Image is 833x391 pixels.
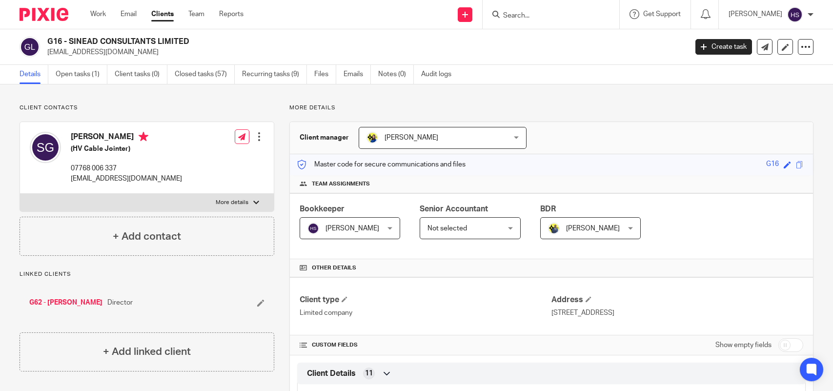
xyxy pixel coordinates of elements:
[29,298,102,308] a: G62 - [PERSON_NAME]
[219,9,244,19] a: Reports
[643,11,681,18] span: Get Support
[47,47,681,57] p: [EMAIL_ADDRESS][DOMAIN_NAME]
[551,295,803,305] h4: Address
[502,12,590,21] input: Search
[20,270,274,278] p: Linked clients
[20,104,274,112] p: Client contacts
[365,369,373,378] span: 11
[113,229,181,244] h4: + Add contact
[20,65,48,84] a: Details
[540,205,556,213] span: BDR
[71,174,182,184] p: [EMAIL_ADDRESS][DOMAIN_NAME]
[289,104,813,112] p: More details
[421,65,459,84] a: Audit logs
[307,223,319,234] img: svg%3E
[715,340,772,350] label: Show empty fields
[420,205,488,213] span: Senior Accountant
[378,65,414,84] a: Notes (0)
[71,132,182,144] h4: [PERSON_NAME]
[139,132,148,142] i: Primary
[300,295,551,305] h4: Client type
[325,225,379,232] span: [PERSON_NAME]
[90,9,106,19] a: Work
[107,298,133,308] span: Director
[300,341,551,349] h4: CUSTOM FIELDS
[344,65,371,84] a: Emails
[548,223,560,234] img: Dennis-Starbridge.jpg
[695,39,752,55] a: Create task
[175,65,235,84] a: Closed tasks (57)
[300,205,345,213] span: Bookkeeper
[151,9,174,19] a: Clients
[427,225,467,232] span: Not selected
[297,160,466,169] p: Master code for secure communications and files
[307,369,356,379] span: Client Details
[188,9,204,19] a: Team
[366,132,378,144] img: Bobo-Starbridge%201.jpg
[30,132,61,163] img: svg%3E
[56,65,107,84] a: Open tasks (1)
[71,164,182,173] p: 07768 006 337
[787,7,803,22] img: svg%3E
[47,37,554,47] h2: G16 - SINEAD CONSULTANTS LIMITED
[314,65,336,84] a: Files
[242,65,307,84] a: Recurring tasks (9)
[300,308,551,318] p: Limited company
[103,344,191,359] h4: + Add linked client
[20,37,40,57] img: svg%3E
[312,180,370,188] span: Team assignments
[551,308,803,318] p: [STREET_ADDRESS]
[71,144,182,154] h5: (HV Cable Jointer)
[766,159,779,170] div: G16
[566,225,620,232] span: [PERSON_NAME]
[300,133,349,143] h3: Client manager
[312,264,356,272] span: Other details
[20,8,68,21] img: Pixie
[121,9,137,19] a: Email
[729,9,782,19] p: [PERSON_NAME]
[385,134,438,141] span: [PERSON_NAME]
[115,65,167,84] a: Client tasks (0)
[216,199,248,206] p: More details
